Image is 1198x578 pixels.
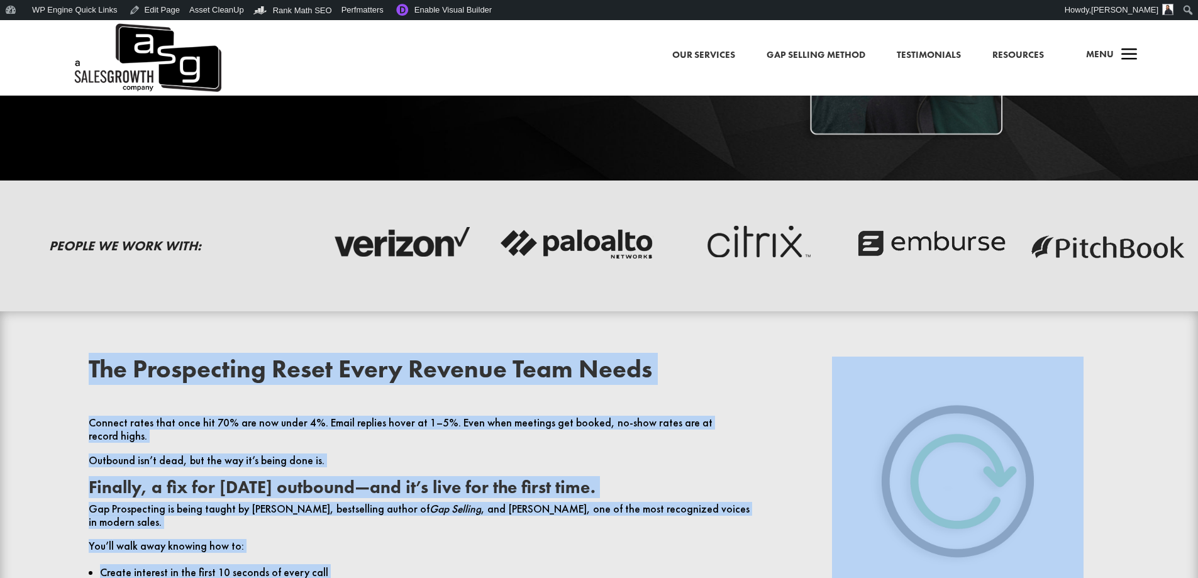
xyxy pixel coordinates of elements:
[1117,43,1142,68] span: a
[72,20,221,96] img: ASG Co. Logo
[672,47,735,64] a: Our Services
[430,502,481,516] em: Gap Selling
[125,79,135,89] img: tab_keywords_by_traffic_grey.svg
[89,454,750,479] p: Outbound isn’t dead, but the way it’s being done is.
[322,212,479,275] img: verizon-logo-dark
[72,20,221,96] a: A Sales Growth Company Logo
[89,476,596,498] strong: Finally, a fix for [DATE] outbound—and it’s live for the first time.
[20,20,30,30] img: logo_orange.svg
[897,47,961,64] a: Testimonials
[89,503,750,540] p: Gap Prospecting is being taught by [PERSON_NAME], bestselling author of , and [PERSON_NAME], one ...
[89,357,750,388] h2: The Prospecting Reset Every Revenue Team Needs
[35,20,62,30] div: v 4.0.25
[852,212,1009,275] img: emburse-logo-dark
[675,212,833,275] img: critix-logo-dark
[34,79,44,89] img: tab_domain_overview_orange.svg
[48,81,113,89] div: Domain Overview
[1086,48,1114,60] span: Menu
[89,416,750,454] p: Connect rates that once hit 70% are now under 4%. Email replies hover at 1–5%. Even when meetings...
[33,33,138,43] div: Domain: [DOMAIN_NAME]
[139,81,212,89] div: Keywords by Traffic
[273,6,332,15] span: Rank Math SEO
[89,540,750,564] p: You’ll walk away knowing how to:
[20,33,30,43] img: website_grey.svg
[992,47,1044,64] a: Resources
[1091,5,1158,14] span: [PERSON_NAME]
[1029,212,1186,275] img: pitchbook-logo-dark
[767,47,865,64] a: Gap Selling Method
[499,212,656,275] img: palato-networks-logo-dark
